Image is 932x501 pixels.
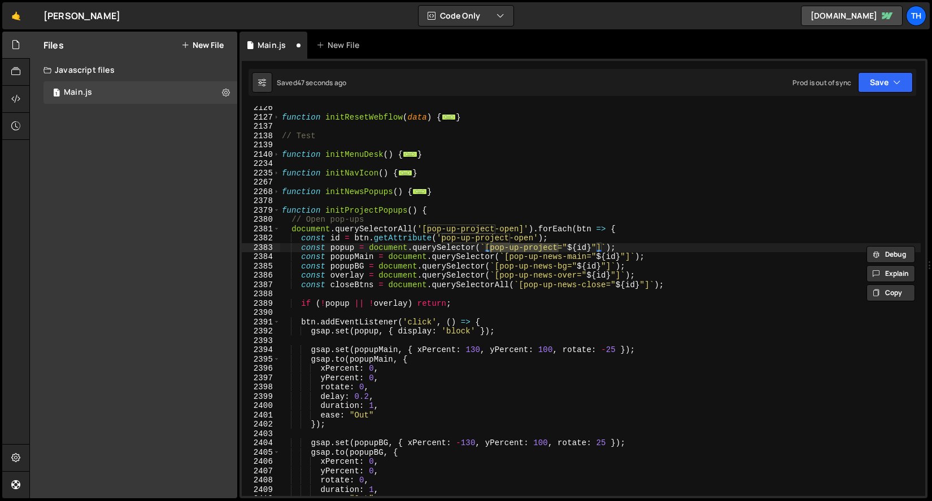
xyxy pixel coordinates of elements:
[242,420,280,429] div: 2402
[242,252,280,262] div: 2384
[53,89,60,98] span: 1
[792,78,851,87] div: Prod is out of sync
[242,280,280,290] div: 2387
[906,6,926,26] a: Th
[258,39,286,51] div: Main.js
[2,2,30,29] a: 🤙
[242,196,280,206] div: 2378
[242,271,280,280] div: 2386
[403,151,417,157] span: ...
[242,122,280,131] div: 2137
[316,39,364,51] div: New File
[242,103,280,113] div: 2126
[43,9,120,23] div: [PERSON_NAME]
[242,215,280,225] div: 2380
[242,392,280,402] div: 2399
[398,169,413,175] span: ...
[242,345,280,355] div: 2394
[242,299,280,309] div: 2389
[242,336,280,346] div: 2393
[242,150,280,160] div: 2140
[242,364,280,373] div: 2396
[866,265,915,282] button: Explain
[242,383,280,392] div: 2398
[242,289,280,299] div: 2388
[297,78,346,87] div: 47 seconds ago
[242,467,280,476] div: 2407
[242,355,280,364] div: 2395
[242,401,280,411] div: 2400
[801,6,903,26] a: [DOMAIN_NAME]
[242,243,280,253] div: 2383
[242,318,280,327] div: 2391
[64,87,92,98] div: Main.js
[242,438,280,448] div: 2404
[242,187,280,197] div: 2268
[242,169,280,178] div: 2235
[242,429,280,439] div: 2403
[242,159,280,169] div: 2234
[242,448,280,458] div: 2405
[242,411,280,420] div: 2401
[413,188,428,194] span: ...
[242,113,280,122] div: 2127
[866,284,915,301] button: Copy
[30,59,237,81] div: Javascript files
[242,234,280,243] div: 2382
[242,225,280,234] div: 2381
[242,485,280,495] div: 2409
[442,113,456,120] span: ...
[419,6,513,26] button: Code Only
[181,41,224,50] button: New File
[43,39,64,51] h2: Files
[242,206,280,216] div: 2379
[242,308,280,318] div: 2390
[242,262,280,271] div: 2385
[277,78,346,87] div: Saved
[242,327,280,336] div: 2392
[242,476,280,485] div: 2408
[858,72,913,93] button: Save
[242,373,280,383] div: 2397
[242,178,280,187] div: 2267
[866,246,915,263] button: Debug
[242,140,280,150] div: 2139
[43,81,237,104] div: 16840/46037.js
[242,131,280,141] div: 2138
[242,457,280,467] div: 2406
